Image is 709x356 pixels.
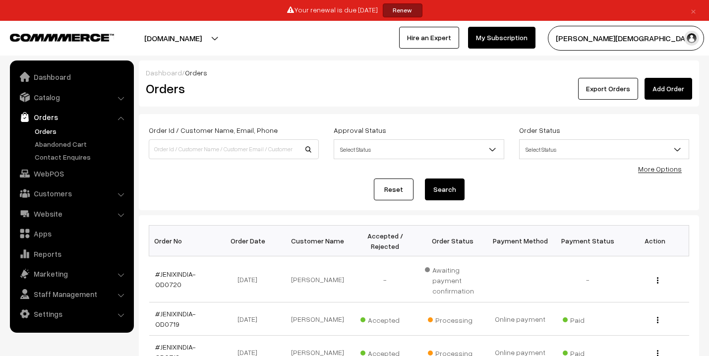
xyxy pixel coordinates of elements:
th: Order No [149,226,217,256]
th: Payment Method [486,226,554,256]
a: Reports [12,245,130,263]
th: Accepted / Rejected [352,226,419,256]
a: Catalog [12,88,130,106]
a: Add Order [645,78,692,100]
span: Processing [428,312,477,325]
a: Reset [374,178,414,200]
a: Orders [32,126,130,136]
span: Awaiting payment confirmation [425,262,480,296]
a: COMMMERCE [10,31,97,43]
a: More Options [638,165,682,173]
span: Accepted [360,312,410,325]
a: WebPOS [12,165,130,182]
span: Paid [563,312,612,325]
span: Select Status [520,141,689,158]
span: Select Status [334,141,503,158]
th: Order Date [217,226,284,256]
a: Dashboard [146,68,182,77]
a: #JENIXINDIA-OD0719 [155,309,196,328]
a: Marketing [12,265,130,283]
img: Menu [657,277,658,284]
td: [DATE] [217,302,284,336]
div: Your renewal is due [DATE] [3,3,706,17]
td: - [352,256,419,302]
a: × [687,4,700,16]
a: Dashboard [12,68,130,86]
a: Staff Management [12,285,130,303]
td: [PERSON_NAME] [284,256,352,302]
input: Order Id / Customer Name / Customer Email / Customer Phone [149,139,319,159]
span: Select Status [334,139,504,159]
label: Order Id / Customer Name, Email, Phone [149,125,278,135]
a: Hire an Expert [399,27,459,49]
button: Export Orders [578,78,638,100]
span: Orders [185,68,207,77]
a: Abandoned Cart [32,139,130,149]
td: Online payment [486,302,554,336]
th: Action [621,226,689,256]
h2: Orders [146,81,318,96]
img: user [684,31,699,46]
td: [DATE] [217,256,284,302]
button: [PERSON_NAME][DEMOGRAPHIC_DATA] [548,26,704,51]
th: Order Status [419,226,486,256]
a: Contact Enquires [32,152,130,162]
img: Menu [657,317,658,323]
th: Customer Name [284,226,352,256]
button: [DOMAIN_NAME] [110,26,236,51]
a: #JENIXINDIA-OD0720 [155,270,196,289]
div: / [146,67,692,78]
a: Website [12,205,130,223]
td: [PERSON_NAME] [284,302,352,336]
button: Search [425,178,465,200]
a: Renew [383,3,422,17]
td: - [554,256,621,302]
a: Apps [12,225,130,242]
a: Customers [12,184,130,202]
a: Settings [12,305,130,323]
label: Approval Status [334,125,386,135]
img: COMMMERCE [10,34,114,41]
a: My Subscription [468,27,535,49]
span: Select Status [519,139,689,159]
a: Orders [12,108,130,126]
th: Payment Status [554,226,621,256]
label: Order Status [519,125,560,135]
